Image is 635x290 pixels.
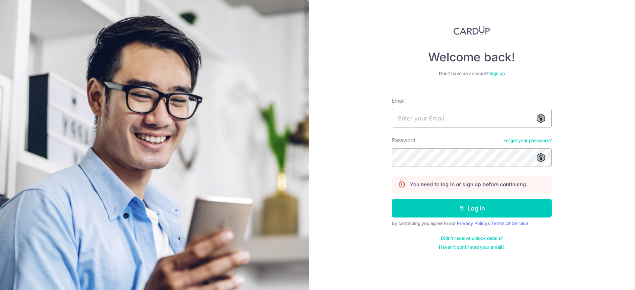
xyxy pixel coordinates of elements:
[439,244,504,250] a: Haven't confirmed your email?
[392,199,552,217] button: Log in
[392,220,552,226] div: By continuing you agree to our &
[491,220,528,226] a: Terms Of Service
[410,181,527,188] p: You need to log in or sign up before continuing.
[392,97,404,104] label: Email
[392,50,552,65] h4: Welcome back!
[503,138,552,144] a: Forgot your password?
[392,71,552,77] div: Don’t have an account?
[453,26,490,35] img: CardUp Logo
[392,109,552,128] input: Enter your Email
[441,235,503,241] a: Didn't receive unlock details?
[392,136,416,144] label: Password
[457,220,487,226] a: Privacy Policy
[489,71,505,76] a: Sign up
